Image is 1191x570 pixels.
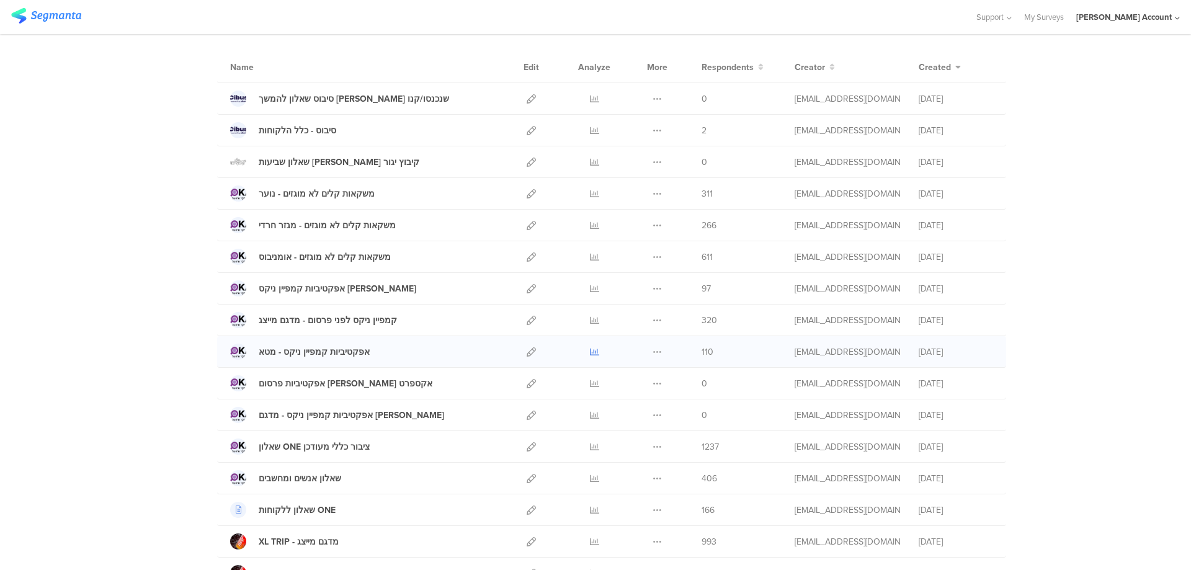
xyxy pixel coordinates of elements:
div: אפקטיביות פרסום מן אקספרט [259,377,432,390]
div: miri@miridikman.co.il [795,219,900,232]
div: miri@miridikman.co.il [795,314,900,327]
span: 993 [702,535,716,548]
div: [DATE] [919,409,993,422]
a: XL TRIP - מדגם מייצג [230,533,339,550]
a: אפקטיביות קמפיין ניקס [PERSON_NAME] [230,280,416,296]
span: 0 [702,92,707,105]
div: [DATE] [919,282,993,295]
div: שאלון שביעות רצון קיבוץ יגור [259,156,419,169]
div: [DATE] [919,124,993,137]
a: שאלון אנשים ומחשבים [230,470,341,486]
div: [DATE] [919,187,993,200]
div: XL TRIP - מדגם מייצג [259,535,339,548]
button: Created [919,61,961,74]
a: משקאות קלים לא מוגזים - מגזר חרדי [230,217,396,233]
span: Support [976,11,1004,23]
div: משקאות קלים לא מוגזים - אומניבוס [259,251,391,264]
span: Creator [795,61,825,74]
a: שאלון ONE ציבור כללי מעודכן [230,439,370,455]
div: Edit [518,51,545,82]
a: אפקטיביות קמפיין ניקס - מטא [230,344,370,360]
div: אפקטיביות קמפיין ניקס טיקטוק [259,282,416,295]
div: [DATE] [919,219,993,232]
div: miri@miridikman.co.il [795,440,900,453]
div: [PERSON_NAME] Account [1076,11,1172,23]
span: 406 [702,472,717,485]
div: קמפיין ניקס לפני פרסום - מדגם מייצג [259,314,397,327]
span: 166 [702,504,715,517]
div: [DATE] [919,251,993,264]
div: miri@miridikman.co.il [795,251,900,264]
div: סיבוס - כלל הלקוחות [259,124,336,137]
a: משקאות קלים לא מוגזים - נוער [230,185,375,202]
div: miri@miridikman.co.il [795,345,900,358]
span: Respondents [702,61,754,74]
div: סיבוס שאלון להמשך לאלו שנכנסו/קנו [259,92,449,105]
div: [DATE] [919,504,993,517]
a: קמפיין ניקס לפני פרסום - מדגם מייצג [230,312,397,328]
span: 266 [702,219,716,232]
span: 0 [702,156,707,169]
div: שאלון ללקוחות ONE [259,504,336,517]
div: אפקטיביות קמפיין ניקס - מדגם מייצ [259,409,444,422]
div: miri@miridikman.co.il [795,282,900,295]
a: שאלון ללקוחות ONE [230,502,336,518]
div: [DATE] [919,440,993,453]
div: שאלון אנשים ומחשבים [259,472,341,485]
div: משקאות קלים לא מוגזים - מגזר חרדי [259,219,396,232]
div: miri@miridikman.co.il [795,92,900,105]
div: [DATE] [919,314,993,327]
a: משקאות קלים לא מוגזים - אומניבוס [230,249,391,265]
div: אפקטיביות קמפיין ניקס - מטא [259,345,370,358]
div: miri@miridikman.co.il [795,535,900,548]
span: 311 [702,187,713,200]
a: אפקטיביות קמפיין ניקס - מדגם [PERSON_NAME] [230,407,444,423]
div: miri@miridikman.co.il [795,472,900,485]
span: 97 [702,282,711,295]
div: miri@miridikman.co.il [795,409,900,422]
div: miri@miridikman.co.il [795,504,900,517]
a: אפקטיביות פרסום [PERSON_NAME] אקספרט [230,375,432,391]
div: [DATE] [919,156,993,169]
span: 2 [702,124,707,137]
div: [DATE] [919,535,993,548]
div: Name [230,61,305,74]
a: סיבוס שאלון להמשך [PERSON_NAME] שנכנסו/קנו [230,91,449,107]
div: miri@miridikman.co.il [795,187,900,200]
div: miri@miridikman.co.il [795,124,900,137]
span: 1237 [702,440,719,453]
span: 110 [702,345,713,358]
img: segmanta logo [11,8,81,24]
div: שאלון ONE ציבור כללי מעודכן [259,440,370,453]
span: 0 [702,409,707,422]
a: שאלון שביעות [PERSON_NAME] קיבוץ יגור [230,154,419,170]
div: miri@miridikman.co.il [795,377,900,390]
button: Creator [795,61,835,74]
span: 611 [702,251,713,264]
div: משקאות קלים לא מוגזים - נוער [259,187,375,200]
div: [DATE] [919,92,993,105]
span: 0 [702,377,707,390]
button: Respondents [702,61,764,74]
div: Analyze [576,51,613,82]
div: [DATE] [919,472,993,485]
div: [DATE] [919,345,993,358]
span: 320 [702,314,717,327]
div: [DATE] [919,377,993,390]
a: סיבוס - כלל הלקוחות [230,122,336,138]
div: miri@miridikman.co.il [795,156,900,169]
span: Created [919,61,951,74]
div: More [644,51,671,82]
